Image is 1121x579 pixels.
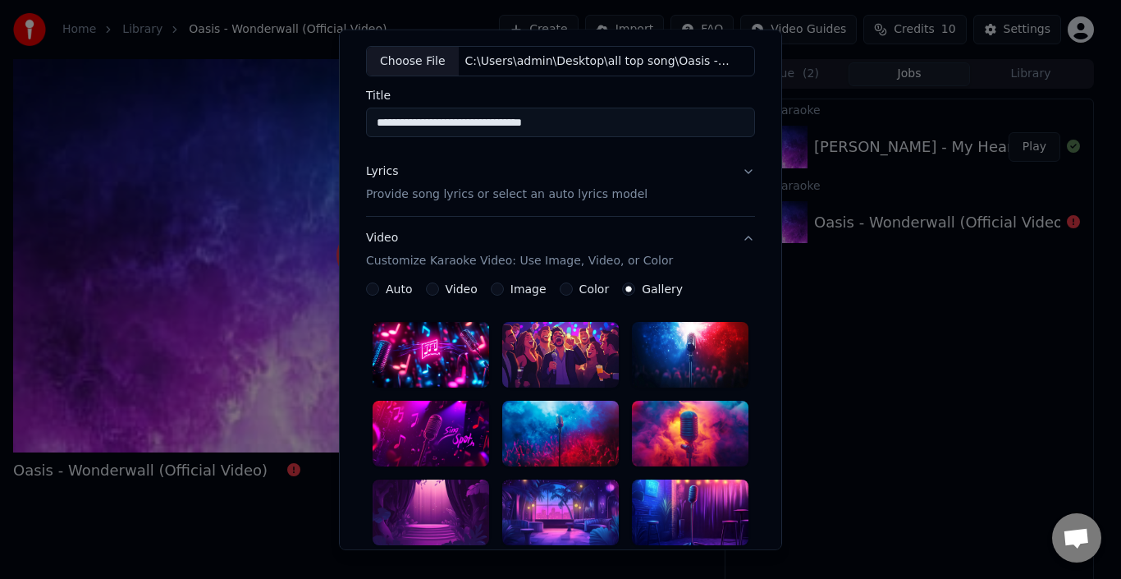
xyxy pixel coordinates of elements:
div: Lyrics [366,163,398,180]
label: Video [446,283,478,295]
label: Image [510,283,547,295]
label: Title [366,90,755,101]
label: Gallery [642,283,683,295]
div: Choose File [367,46,459,76]
div: Video [366,230,673,269]
button: LyricsProvide song lyrics or select an auto lyrics model [366,150,755,216]
label: Color [579,283,610,295]
div: C:\Users\admin\Desktop\all top song\Oasis - Wonderwall (Official Video).mp3 [459,53,738,69]
label: Auto [386,283,413,295]
p: Provide song lyrics or select an auto lyrics model [366,186,647,203]
p: Customize Karaoke Video: Use Image, Video, or Color [366,253,673,269]
button: VideoCustomize Karaoke Video: Use Image, Video, or Color [366,217,755,283]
